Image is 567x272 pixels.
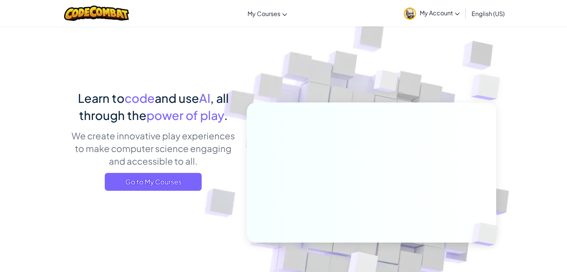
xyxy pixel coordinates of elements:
[244,3,291,23] a: My Courses
[64,6,129,21] img: CodeCombat logo
[468,3,508,23] a: English (US)
[147,108,224,123] span: power of play
[420,9,460,17] span: My Account
[404,7,416,20] img: avatar
[472,10,505,18] span: English (US)
[400,1,463,25] a: My Account
[125,91,155,105] span: code
[224,108,228,123] span: .
[155,91,199,105] span: and use
[459,207,515,262] img: Overlap cubes
[456,56,521,119] img: Overlap cubes
[248,10,280,18] span: My Courses
[105,173,202,191] a: Go to My Courses
[359,56,413,111] img: Overlap cubes
[78,91,125,105] span: Learn to
[71,129,236,167] p: We create innovative play experiences to make computer science engaging and accessible to all.
[199,91,210,105] span: AI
